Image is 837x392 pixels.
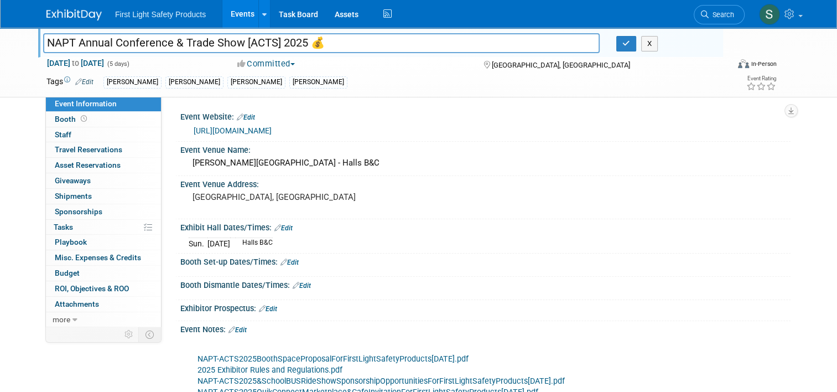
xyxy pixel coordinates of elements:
[197,376,565,386] a: NAPT-ACTS2025&SchoolBUSRideShowSponsorshipOpportunitiesForFirstLightSafetyProducts[DATE].pdf
[194,126,272,135] a: [URL][DOMAIN_NAME]
[70,59,81,68] span: to
[75,78,93,86] a: Edit
[46,112,161,127] a: Booth
[53,315,70,324] span: more
[237,114,255,121] a: Edit
[55,207,102,216] span: Sponsorships
[106,60,129,68] span: (5 days)
[55,176,91,185] span: Giveaways
[55,130,71,139] span: Staff
[180,321,791,336] div: Event Notes:
[738,59,749,68] img: Format-Inperson.png
[139,327,162,342] td: Toggle Event Tabs
[641,36,658,51] button: X
[180,176,791,190] div: Event Venue Address:
[55,99,117,108] span: Event Information
[180,219,791,234] div: Exhibit Hall Dates/Times:
[54,223,73,231] span: Tasks
[46,127,161,142] a: Staff
[193,192,423,202] pre: [GEOGRAPHIC_DATA], [GEOGRAPHIC_DATA]
[55,145,122,154] span: Travel Reservations
[227,76,285,88] div: [PERSON_NAME]
[197,354,469,364] a: NAPT-ACTS2025BoothSpaceProposalForFirstLightSafetyProducts[DATE].pdf
[180,142,791,156] div: Event Venue Name:
[46,9,102,20] img: ExhibitDay
[274,224,293,232] a: Edit
[55,253,141,262] span: Misc. Expenses & Credits
[259,305,277,313] a: Edit
[46,142,161,157] a: Travel Reservations
[55,161,121,169] span: Asset Reservations
[115,10,206,19] span: First Light Safety Products
[669,58,777,74] div: Event Format
[759,4,780,25] img: Steph Willemsen
[46,281,161,296] a: ROI, Objectives & ROO
[236,238,273,250] td: Halls B&C
[228,326,247,334] a: Edit
[55,284,129,293] span: ROI, Objectives & ROO
[492,61,630,69] span: [GEOGRAPHIC_DATA], [GEOGRAPHIC_DATA]
[197,365,342,375] a: 2025 Exhibitor Rules and Regulations.pdf
[46,297,161,312] a: Attachments
[103,76,162,88] div: [PERSON_NAME]
[180,109,791,123] div: Event Website:
[55,192,92,200] span: Shipments
[46,220,161,235] a: Tasks
[293,282,311,290] a: Edit
[709,11,734,19] span: Search
[46,235,161,250] a: Playbook
[280,259,299,266] a: Edit
[746,76,776,81] div: Event Rating
[46,158,161,173] a: Asset Reservations
[180,277,791,291] div: Booth Dismantle Dates/Times:
[46,76,93,89] td: Tags
[55,238,87,246] span: Playbook
[751,60,777,68] div: In-Person
[189,238,207,250] td: Sun.
[46,204,161,219] a: Sponsorships
[119,327,139,342] td: Personalize Event Tab Strip
[189,154,782,172] div: [PERSON_NAME][GEOGRAPHIC_DATA] - Halls B&C
[46,58,105,68] span: [DATE] [DATE]
[46,96,161,111] a: Event Information
[289,76,347,88] div: [PERSON_NAME]
[180,300,791,314] div: Exhibitor Prospectus:
[79,115,89,123] span: Booth not reserved yet
[233,58,299,70] button: Committed
[165,76,223,88] div: [PERSON_NAME]
[55,300,99,308] span: Attachments
[46,173,161,188] a: Giveaways
[180,254,791,268] div: Booth Set-up Dates/Times:
[46,189,161,204] a: Shipments
[46,266,161,281] a: Budget
[55,269,80,277] span: Budget
[46,250,161,265] a: Misc. Expenses & Credits
[207,238,230,250] td: [DATE]
[46,312,161,327] a: more
[55,115,89,123] span: Booth
[694,5,745,24] a: Search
